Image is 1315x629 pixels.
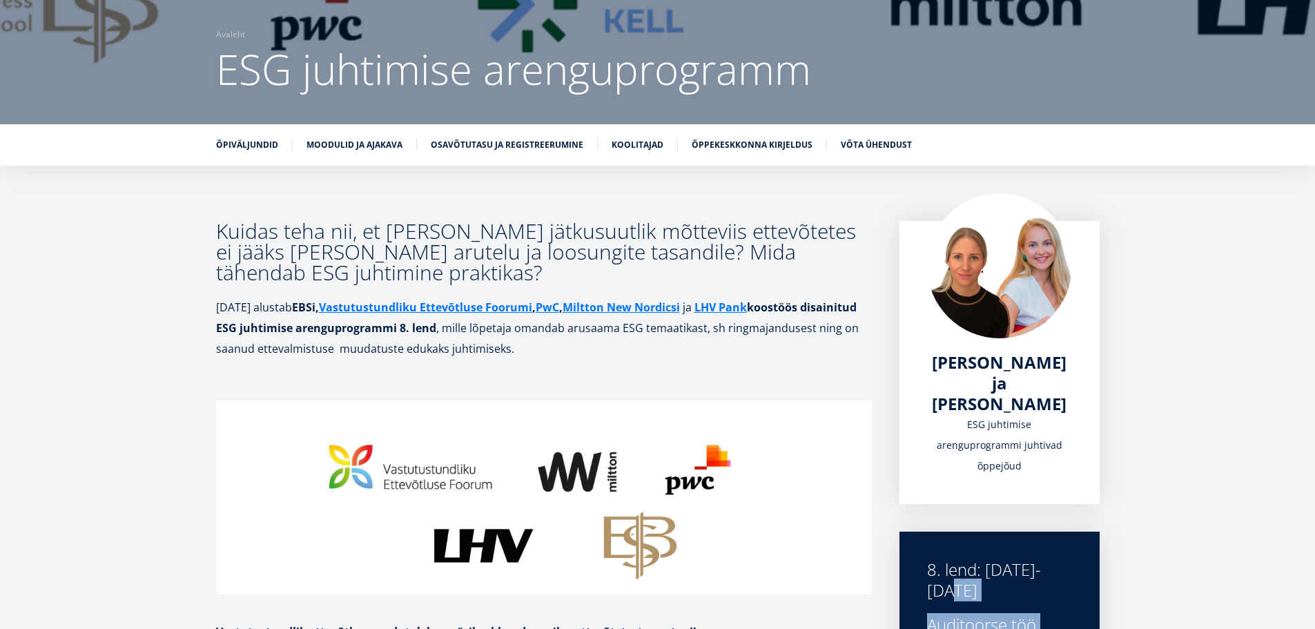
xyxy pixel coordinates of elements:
[932,351,1066,415] span: [PERSON_NAME] ja [PERSON_NAME]
[927,193,1072,338] img: Kristiina Esop ja Merili Vares foto
[927,352,1072,414] a: [PERSON_NAME] ja [PERSON_NAME]
[216,28,245,41] a: Avaleht
[692,138,812,152] a: Õppekeskkonna kirjeldus
[306,138,402,152] a: Moodulid ja ajakava
[563,297,680,318] a: Miltton New Nordicsi
[216,41,811,97] span: ESG juhtimise arenguprogramm
[431,138,583,152] a: Osavõtutasu ja registreerumine
[927,414,1072,476] div: ESG juhtimise arenguprogrammi juhtivad õppejõud
[216,138,278,152] a: Õpiväljundid
[319,297,532,318] a: Vastutustundliku Ettevõtluse Foorumi
[927,559,1072,601] div: 8. lend: [DATE]-[DATE]
[292,300,683,315] strong: EBSi, , ,
[694,297,747,318] a: LHV Pank
[216,297,872,359] p: [DATE] alustab ja , mille lõpetaja omandab arusaama ESG temaatikast, sh ringmajandusest ning on s...
[216,221,872,283] h3: Kuidas teha nii, et [PERSON_NAME] jätkusuutlik mõtteviis ettevõtetes ei jääks [PERSON_NAME] arute...
[841,138,912,152] a: Võta ühendust
[536,297,559,318] a: PwC
[612,138,663,152] a: Koolitajad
